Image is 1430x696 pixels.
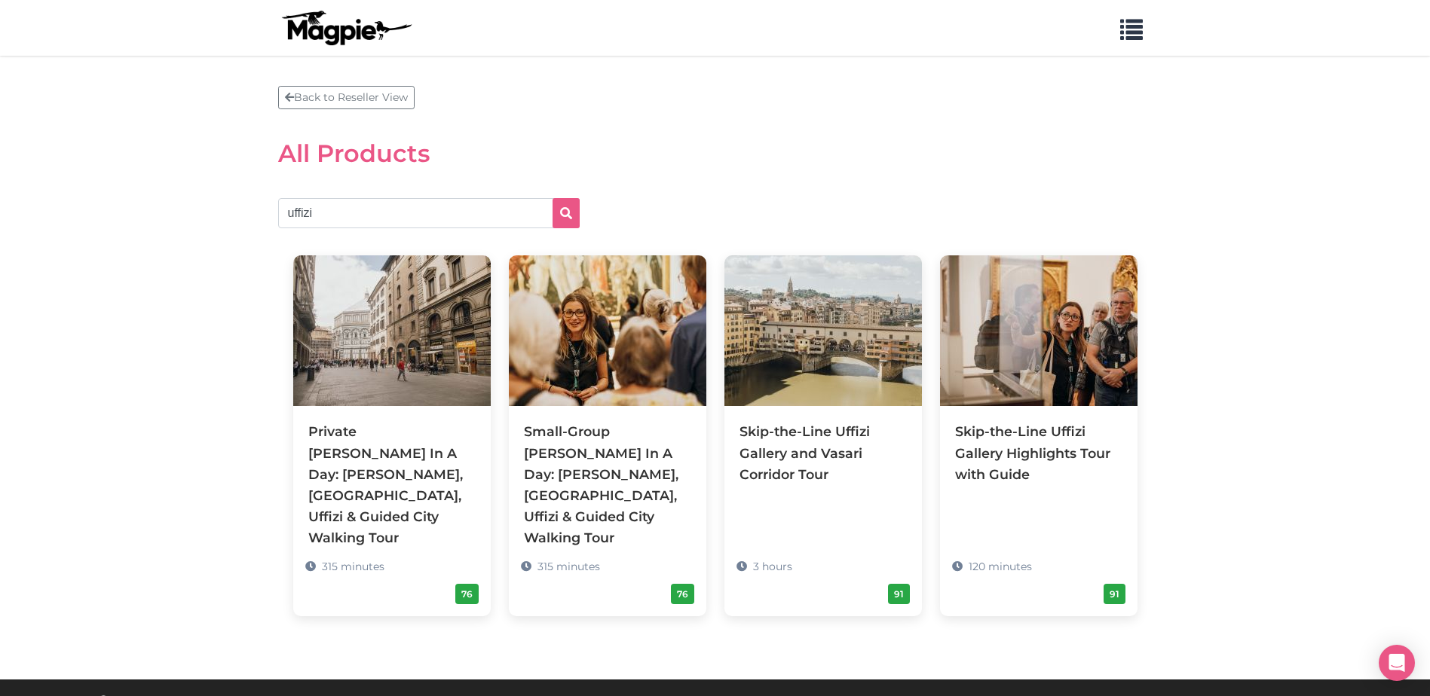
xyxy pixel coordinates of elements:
[940,255,1138,406] img: Skip-the-Line Uffizi Gallery Highlights Tour with Guide
[1379,645,1415,681] div: Open Intercom Messenger
[724,255,922,552] a: Skip-the-Line Uffizi Gallery and Vasari Corridor Tour 3 hours 91
[293,255,491,406] img: Private Florence In A Day: David, Duomo, Uffizi & Guided City Walking Tour
[509,255,706,616] a: Small-Group [PERSON_NAME] In A Day: [PERSON_NAME], [GEOGRAPHIC_DATA], Uffizi & Guided City Walkin...
[753,560,792,573] span: 3 hours
[724,255,922,406] img: Skip-the-Line Uffizi Gallery and Vasari Corridor Tour
[293,255,491,616] a: Private [PERSON_NAME] In A Day: [PERSON_NAME], [GEOGRAPHIC_DATA], Uffizi & Guided City Walking To...
[739,421,907,484] div: Skip-the-Line Uffizi Gallery and Vasari Corridor Tour
[671,584,694,604] div: 76
[308,421,476,548] div: Private [PERSON_NAME] In A Day: [PERSON_NAME], [GEOGRAPHIC_DATA], Uffizi & Guided City Walking Tour
[524,421,691,548] div: Small-Group [PERSON_NAME] In A Day: [PERSON_NAME], [GEOGRAPHIC_DATA], Uffizi & Guided City Walkin...
[955,421,1122,484] div: Skip-the-Line Uffizi Gallery Highlights Tour with Guide
[509,255,706,406] img: Small-Group Florence In A Day: David, Duomo, Uffizi & Guided City Walking Tour
[278,198,580,228] input: Search products...
[278,86,415,109] a: Back to Reseller View
[322,560,384,573] span: 315 minutes
[940,255,1138,552] a: Skip-the-Line Uffizi Gallery Highlights Tour with Guide 120 minutes 91
[455,584,479,604] div: 76
[537,560,600,573] span: 315 minutes
[969,560,1032,573] span: 120 minutes
[278,10,414,46] img: logo-ab69f6fb50320c5b225c76a69d11143b.png
[1104,584,1125,604] div: 91
[278,139,1153,168] h2: All Products
[888,584,910,604] div: 91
